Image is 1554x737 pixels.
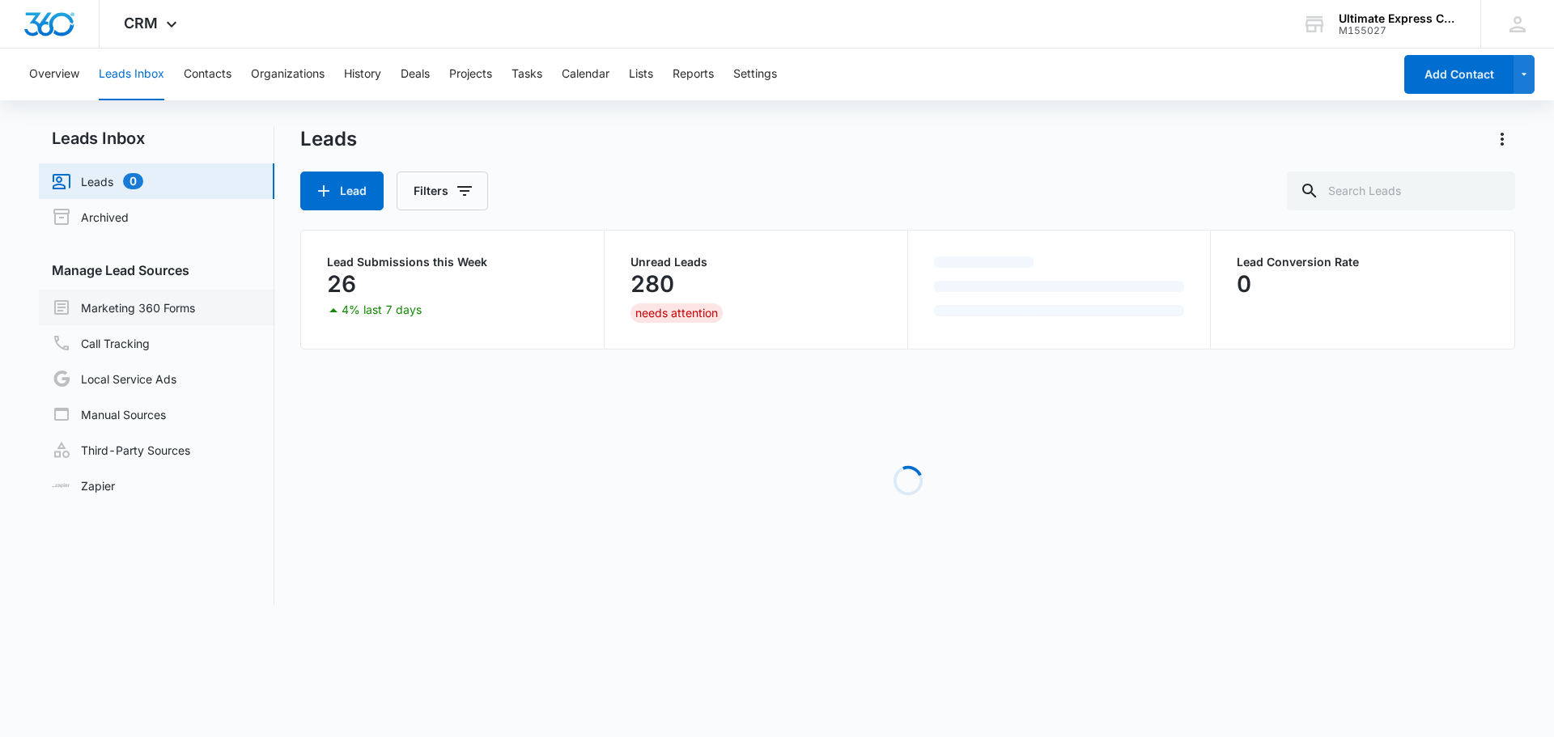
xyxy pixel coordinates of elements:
button: Leads Inbox [99,49,164,100]
p: 4% last 7 days [342,304,422,316]
a: Local Service Ads [52,369,176,388]
a: Leads0 [52,172,143,191]
button: Settings [733,49,777,100]
span: ⊘ [27,107,34,118]
button: History [344,49,381,100]
a: Zapier [52,477,115,494]
button: Contacts [184,49,231,100]
a: Third-Party Sources [52,440,190,460]
button: Projects [449,49,492,100]
p: Lead Submissions this Week [327,256,578,268]
p: Unread Leads [631,256,881,268]
button: Filters [397,172,488,210]
button: Add Contact [1404,55,1514,94]
div: account name [1339,12,1457,25]
a: Archived [52,207,129,227]
a: Learn More [145,100,227,123]
p: 0 [1237,271,1251,297]
a: Hide these tips [27,107,90,118]
p: Lead Conversion Rate [1237,256,1488,268]
button: Deals [401,49,430,100]
p: 280 [631,271,674,297]
button: Tasks [512,49,542,100]
button: Lead [300,172,384,210]
div: needs attention [631,303,723,323]
button: Overview [29,49,79,100]
input: Search Leads [1287,172,1515,210]
h3: Set up more lead sources [27,12,227,33]
a: Manual Sources [52,405,166,424]
p: You can now set up manual and third-party lead sources, right from the Leads Inbox. [27,41,227,95]
button: Lists [629,49,653,100]
button: Calendar [562,49,609,100]
span: CRM [124,15,158,32]
a: Call Tracking [52,333,150,353]
h3: Manage Lead Sources [39,260,274,280]
h1: Leads [300,127,357,151]
button: Actions [1489,126,1515,152]
h2: Leads Inbox [39,126,274,150]
div: account id [1339,25,1457,36]
p: 26 [327,271,356,297]
button: Reports [673,49,714,100]
a: Marketing 360 Forms [52,298,195,317]
button: Organizations [251,49,325,100]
